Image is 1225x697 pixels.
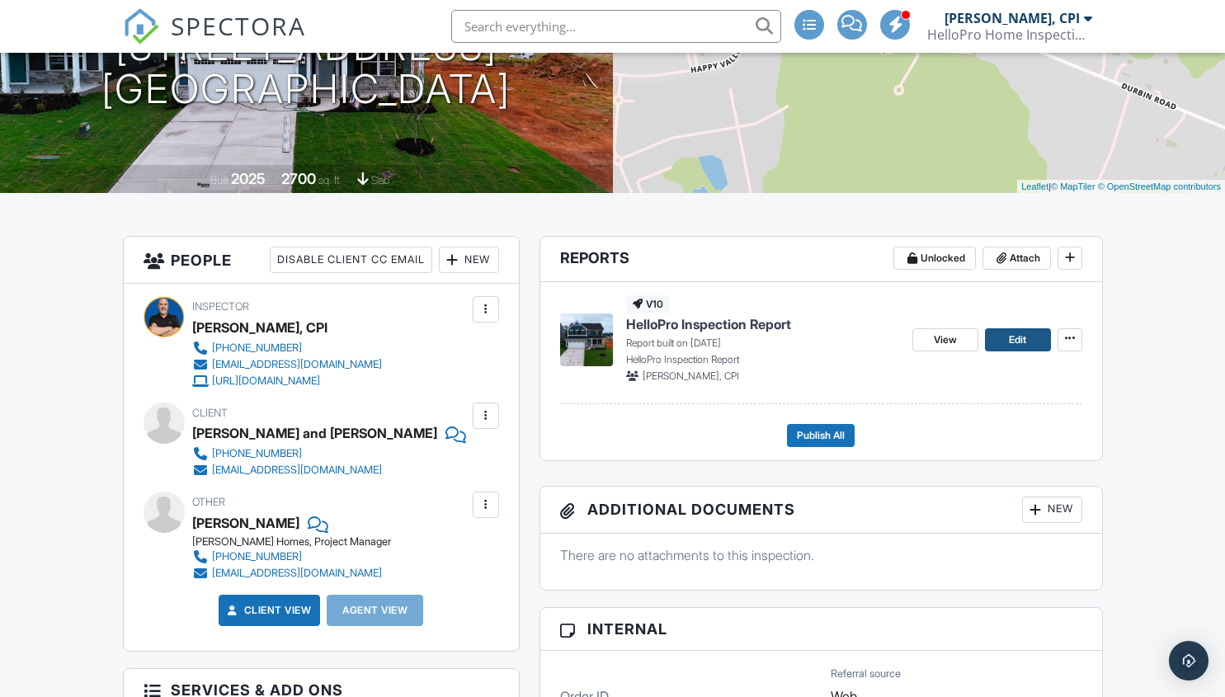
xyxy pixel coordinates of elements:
span: sq. ft. [318,174,342,186]
a: SPECTORA [123,22,306,57]
div: Open Intercom Messenger [1169,641,1209,681]
h3: Additional Documents [540,487,1102,534]
div: [EMAIL_ADDRESS][DOMAIN_NAME] [212,567,382,580]
h1: [STREET_ADDRESS] [GEOGRAPHIC_DATA] [101,25,511,112]
div: | [1017,180,1225,194]
span: slab [371,174,389,186]
span: SPECTORA [171,8,306,43]
a: [PHONE_NUMBER] [192,549,382,565]
a: [PHONE_NUMBER] [192,445,453,462]
span: Built [210,174,229,186]
div: [PERSON_NAME], CPI [192,315,327,340]
div: [EMAIL_ADDRESS][DOMAIN_NAME] [212,464,382,477]
label: Referral source [831,666,901,681]
div: New [439,247,499,273]
div: [PERSON_NAME] [192,511,299,535]
div: [PHONE_NUMBER] [212,341,302,355]
div: 2700 [281,170,316,187]
p: There are no attachments to this inspection. [560,546,1082,564]
div: [PERSON_NAME] Homes, Project Manager [192,535,395,549]
span: Client [192,407,228,419]
a: [EMAIL_ADDRESS][DOMAIN_NAME] [192,356,382,373]
a: [URL][DOMAIN_NAME] [192,373,382,389]
div: Disable Client CC Email [270,247,432,273]
a: Client View [224,602,312,619]
a: © MapTiler [1051,181,1095,191]
div: [PERSON_NAME] and [PERSON_NAME] [192,421,437,445]
span: Other [192,496,225,508]
a: Leaflet [1021,181,1048,191]
a: © OpenStreetMap contributors [1098,181,1221,191]
div: HelloPro Home Inspections LLC [927,26,1092,43]
div: 2025 [231,170,266,187]
a: [EMAIL_ADDRESS][DOMAIN_NAME] [192,462,453,478]
div: [PHONE_NUMBER] [212,447,302,460]
div: [PHONE_NUMBER] [212,550,302,563]
a: [EMAIL_ADDRESS][DOMAIN_NAME] [192,565,382,582]
h3: Internal [540,608,1102,651]
span: Inspector [192,300,249,313]
a: [PHONE_NUMBER] [192,340,382,356]
div: [URL][DOMAIN_NAME] [212,374,320,388]
div: New [1022,497,1082,523]
h3: People [124,237,519,284]
input: Search everything... [451,10,781,43]
div: [EMAIL_ADDRESS][DOMAIN_NAME] [212,358,382,371]
div: [PERSON_NAME], CPI [945,10,1080,26]
img: The Best Home Inspection Software - Spectora [123,8,159,45]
